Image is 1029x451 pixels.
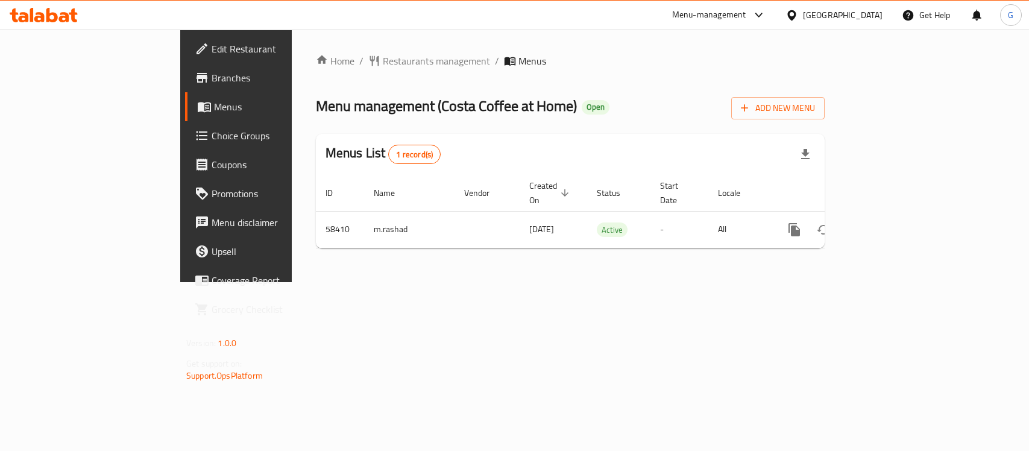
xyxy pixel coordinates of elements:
span: Start Date [660,178,694,207]
a: Choice Groups [185,121,352,150]
span: Coupons [212,157,342,172]
span: Choice Groups [212,128,342,143]
span: Grocery Checklist [212,302,342,317]
span: [DATE] [529,221,554,237]
nav: breadcrumb [316,54,825,68]
span: Menu disclaimer [212,215,342,230]
span: Restaurants management [383,54,490,68]
span: Coverage Report [212,273,342,288]
span: Edit Restaurant [212,42,342,56]
span: Name [374,186,411,200]
span: Get support on: [186,356,242,371]
a: Menus [185,92,352,121]
td: m.rashad [364,211,455,248]
span: Locale [718,186,756,200]
td: - [650,211,708,248]
a: Branches [185,63,352,92]
div: Export file [791,140,820,169]
a: Edit Restaurant [185,34,352,63]
span: ID [326,186,348,200]
span: Version: [186,335,216,351]
div: Menu-management [672,8,746,22]
span: Vendor [464,186,505,200]
div: Active [597,222,628,237]
span: Active [597,223,628,237]
span: Menus [214,99,342,114]
span: Menus [518,54,546,68]
span: Created On [529,178,573,207]
td: All [708,211,770,248]
div: [GEOGRAPHIC_DATA] [803,8,883,22]
span: G [1008,8,1013,22]
a: Coverage Report [185,266,352,295]
button: more [780,215,809,244]
span: Upsell [212,244,342,259]
button: Change Status [809,215,838,244]
span: Branches [212,71,342,85]
div: Total records count [388,145,441,164]
a: Menu disclaimer [185,208,352,237]
span: 1.0.0 [218,335,236,351]
span: Status [597,186,636,200]
span: 1 record(s) [389,149,440,160]
span: Menu management ( Costa Coffee at Home ) [316,92,577,119]
button: Add New Menu [731,97,825,119]
a: Grocery Checklist [185,295,352,324]
a: Support.OpsPlatform [186,368,263,383]
li: / [495,54,499,68]
h2: Menus List [326,144,441,164]
a: Promotions [185,179,352,208]
li: / [359,54,363,68]
a: Restaurants management [368,54,490,68]
div: Open [582,100,609,115]
span: Add New Menu [741,101,815,116]
span: Open [582,102,609,112]
span: Promotions [212,186,342,201]
table: enhanced table [316,175,905,248]
a: Coupons [185,150,352,179]
a: Upsell [185,237,352,266]
th: Actions [770,175,905,212]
